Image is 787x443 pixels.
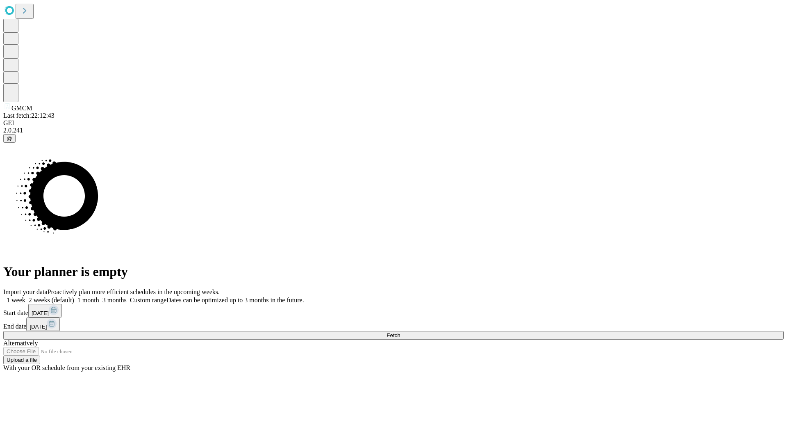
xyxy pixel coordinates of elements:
[7,297,25,304] span: 1 week
[3,304,784,317] div: Start date
[77,297,99,304] span: 1 month
[32,310,49,316] span: [DATE]
[30,324,47,330] span: [DATE]
[28,304,62,317] button: [DATE]
[3,356,40,364] button: Upload a file
[3,364,130,371] span: With your OR schedule from your existing EHR
[26,317,60,331] button: [DATE]
[3,264,784,279] h1: Your planner is empty
[3,317,784,331] div: End date
[387,332,400,338] span: Fetch
[3,340,38,347] span: Alternatively
[130,297,166,304] span: Custom range
[7,135,12,142] span: @
[11,105,32,112] span: GMCM
[166,297,304,304] span: Dates can be optimized up to 3 months in the future.
[102,297,127,304] span: 3 months
[3,331,784,340] button: Fetch
[3,119,784,127] div: GEI
[3,112,55,119] span: Last fetch: 22:12:43
[3,134,16,143] button: @
[3,127,784,134] div: 2.0.241
[3,288,48,295] span: Import your data
[48,288,220,295] span: Proactively plan more efficient schedules in the upcoming weeks.
[29,297,74,304] span: 2 weeks (default)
